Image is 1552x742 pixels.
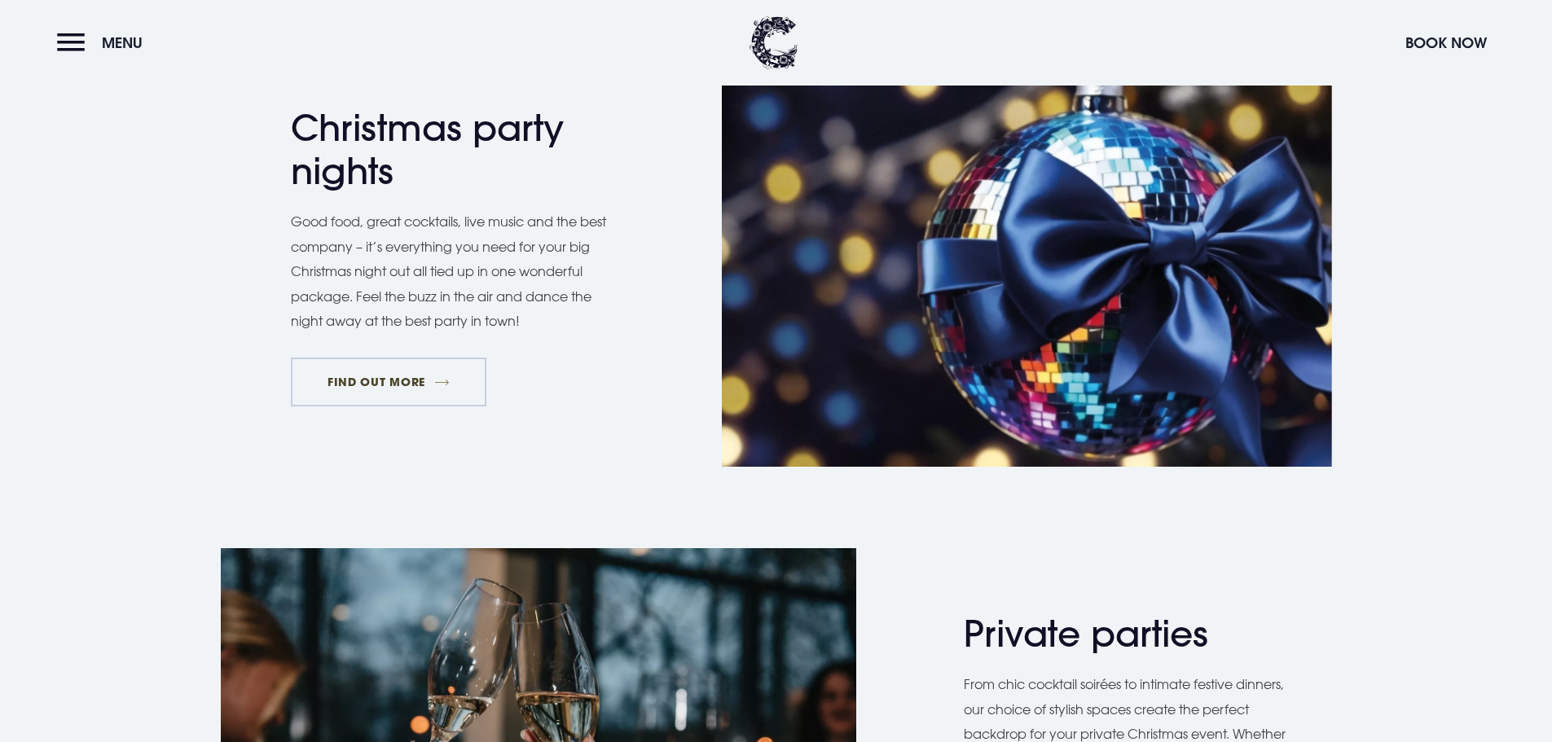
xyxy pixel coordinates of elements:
[291,209,625,333] p: Good food, great cocktails, live music and the best company – it’s everything you need for your b...
[57,25,151,60] button: Menu
[291,358,487,406] a: FIND OUT MORE
[102,33,143,52] span: Menu
[722,60,1332,467] img: Hotel Christmas in Northern Ireland
[750,16,798,69] img: Clandeboye Lodge
[1397,25,1495,60] button: Book Now
[964,612,1282,656] h2: Private parties
[291,107,609,193] h2: Christmas party nights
